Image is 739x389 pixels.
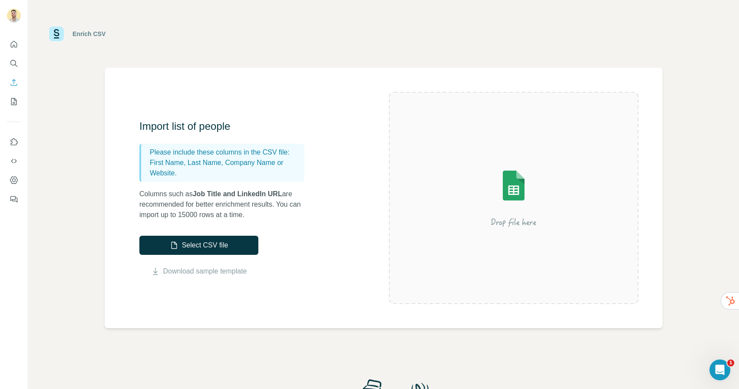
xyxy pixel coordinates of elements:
[139,119,313,133] h3: Import list of people
[7,9,21,23] img: Avatar
[7,172,21,188] button: Dashboard
[7,134,21,150] button: Use Surfe on LinkedIn
[150,158,301,178] p: First Name, Last Name, Company Name or Website.
[139,236,258,255] button: Select CSV file
[435,146,592,250] img: Surfe Illustration - Drop file here or select below
[193,190,282,198] span: Job Title and LinkedIn URL
[139,266,258,277] button: Download sample template
[7,36,21,52] button: Quick start
[150,147,301,158] p: Please include these columns in the CSV file:
[7,191,21,207] button: Feedback
[139,189,313,220] p: Columns such as are recommended for better enrichment results. You can import up to 15000 rows at...
[73,30,106,38] div: Enrich CSV
[163,266,247,277] a: Download sample template
[7,56,21,71] button: Search
[709,359,730,380] iframe: Intercom live chat
[7,153,21,169] button: Use Surfe API
[49,26,64,41] img: Surfe Logo
[7,94,21,109] button: My lists
[727,359,734,366] span: 1
[7,75,21,90] button: Enrich CSV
